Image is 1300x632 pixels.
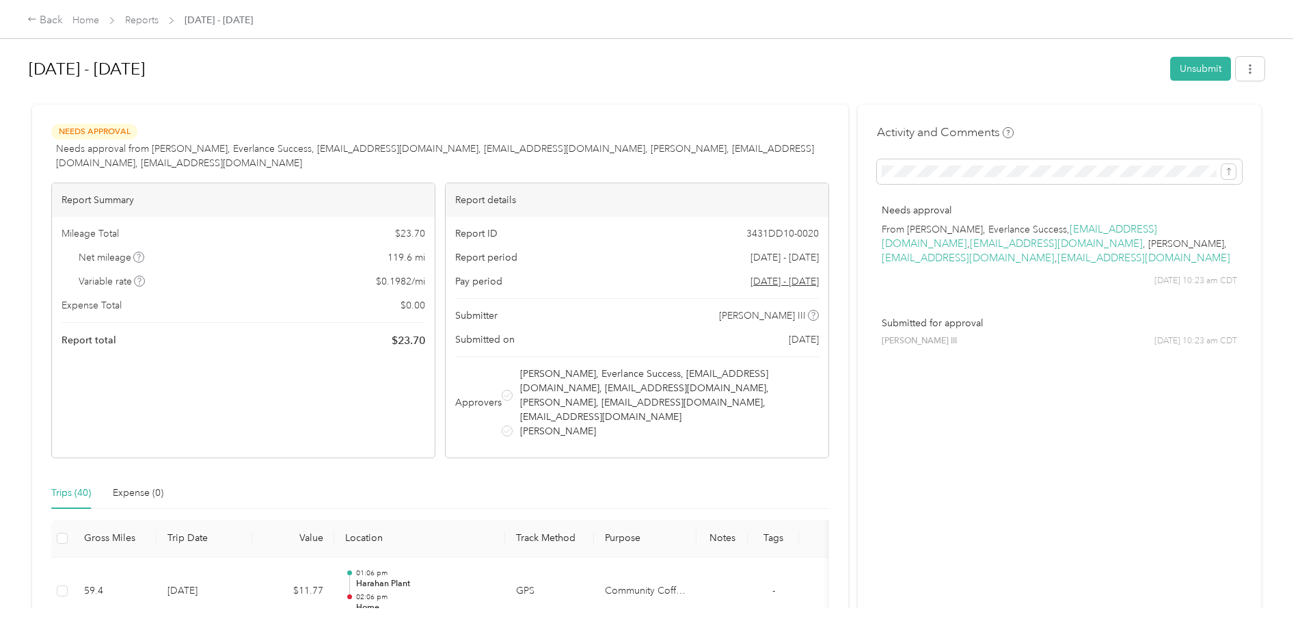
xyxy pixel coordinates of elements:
[73,520,157,557] th: Gross Miles
[594,520,696,557] th: Purpose
[882,335,957,347] span: [PERSON_NAME] III
[748,520,799,557] th: Tags
[594,557,696,626] td: Community Coffee
[1223,555,1300,632] iframe: Everlance-gr Chat Button Frame
[455,308,498,323] span: Submitter
[882,222,1237,265] p: From [PERSON_NAME], Everlance Success, , , [PERSON_NAME], ,
[51,124,137,140] span: Needs Approval
[750,250,819,265] span: [DATE] - [DATE]
[696,520,748,557] th: Notes
[356,578,494,590] p: Harahan Plant
[62,226,119,241] span: Mileage Total
[1154,275,1237,287] span: [DATE] 10:23 am CDT
[392,332,425,349] span: $ 23.70
[882,223,1157,250] a: [EMAIL_ADDRESS][DOMAIN_NAME]
[455,250,517,265] span: Report period
[772,585,775,596] span: -
[789,332,819,347] span: [DATE]
[750,274,819,289] span: Go to pay period
[455,226,498,241] span: Report ID
[72,14,99,26] a: Home
[455,395,502,410] span: Approvers
[73,557,157,626] td: 59.4
[185,13,253,27] span: [DATE] - [DATE]
[401,298,425,313] span: $ 0.00
[62,298,122,313] span: Expense Total
[79,250,145,265] span: Net mileage
[882,252,1055,265] a: [EMAIL_ADDRESS][DOMAIN_NAME]
[455,274,502,289] span: Pay period
[252,520,334,557] th: Value
[157,520,252,557] th: Trip Date
[29,53,1161,85] h1: Aug 1 - 31, 2025
[79,274,146,289] span: Variable rate
[1154,335,1237,347] span: [DATE] 10:23 am CDT
[970,237,1143,250] a: [EMAIL_ADDRESS][DOMAIN_NAME]
[334,520,505,557] th: Location
[520,367,817,424] span: [PERSON_NAME], Everlance Success, [EMAIL_ADDRESS][DOMAIN_NAME], [EMAIL_ADDRESS][DOMAIN_NAME], [PE...
[376,274,425,289] span: $ 0.1982 / mi
[746,226,819,241] span: 3431DD10-0020
[62,333,116,347] span: Report total
[356,602,494,614] p: Home
[455,332,515,347] span: Submitted on
[882,203,1237,218] p: Needs approval
[505,520,594,557] th: Track Method
[27,12,63,29] div: Back
[1057,252,1230,265] a: [EMAIL_ADDRESS][DOMAIN_NAME]
[719,308,806,323] span: [PERSON_NAME] III
[125,14,159,26] a: Reports
[51,486,91,501] div: Trips (40)
[388,250,425,265] span: 119.6 mi
[56,142,829,170] span: Needs approval from [PERSON_NAME], Everlance Success, [EMAIL_ADDRESS][DOMAIN_NAME], [EMAIL_ADDRES...
[395,226,425,241] span: $ 23.70
[252,557,334,626] td: $11.77
[446,183,828,217] div: Report details
[505,557,594,626] td: GPS
[113,486,163,501] div: Expense (0)
[157,557,252,626] td: [DATE]
[520,424,596,438] span: [PERSON_NAME]
[52,183,435,217] div: Report Summary
[356,568,494,578] p: 01:06 pm
[877,124,1014,141] h4: Activity and Comments
[1170,57,1231,81] button: Unsubmit
[882,316,1237,330] p: Submitted for approval
[356,592,494,602] p: 02:06 pm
